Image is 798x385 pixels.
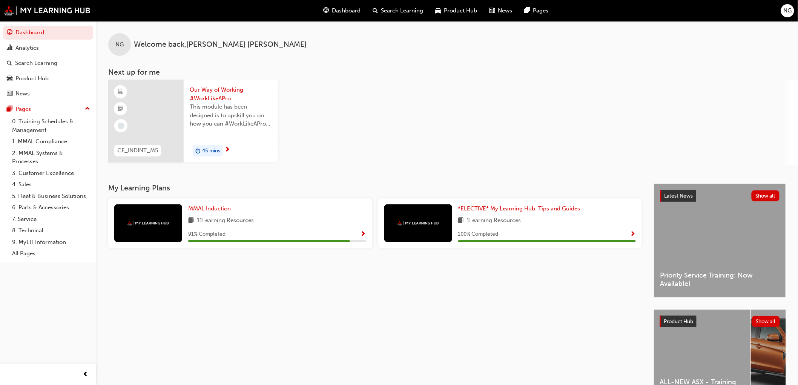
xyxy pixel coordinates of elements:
span: Pages [533,6,548,15]
span: Show Progress [361,231,366,238]
h3: My Learning Plans [108,184,642,192]
span: NG [115,40,124,49]
span: learningResourceType_ELEARNING-icon [118,87,123,97]
span: Product Hub [664,318,694,325]
button: DashboardAnalyticsSearch LearningProduct HubNews [3,24,93,102]
span: Dashboard [332,6,361,15]
div: Search Learning [15,59,57,67]
span: Search Learning [381,6,423,15]
a: 6. Parts & Accessories [9,202,93,213]
a: Analytics [3,41,93,55]
button: Show all [752,316,780,327]
a: 9. MyLH Information [9,236,93,248]
a: MMAL Induction [188,204,234,213]
button: NG [781,4,794,17]
a: car-iconProduct Hub [429,3,483,18]
a: 8. Technical [9,225,93,236]
a: *ELECTIVE* My Learning Hub: Tips and Guides [458,204,583,213]
span: duration-icon [195,146,201,156]
h3: Next up for me [96,68,798,77]
a: Product HubShow all [660,316,780,328]
a: news-iconNews [483,3,518,18]
span: Priority Service Training: Now Available! [660,271,780,288]
a: All Pages [9,248,93,259]
a: CF_INDINT_M5Our Way of Working - #WorkLikeAProThis module has been designed is to upskill you on ... [108,80,278,163]
a: 3. Customer Excellence [9,167,93,179]
button: Pages [3,102,93,116]
a: Search Learning [3,56,93,70]
button: Show Progress [361,230,366,239]
a: Latest NewsShow allPriority Service Training: Now Available! [654,184,786,298]
span: car-icon [7,75,12,82]
a: 0. Training Schedules & Management [9,116,93,136]
span: 45 mins [202,147,220,155]
span: NG [784,6,792,15]
img: mmal [4,6,91,15]
img: mmal [397,221,439,226]
span: News [498,6,512,15]
span: 91 % Completed [188,230,226,239]
span: Product Hub [444,6,477,15]
span: car-icon [435,6,441,15]
span: pages-icon [524,6,530,15]
a: 1. MMAL Compliance [9,136,93,147]
span: search-icon [7,60,12,67]
span: Our Way of Working - #WorkLikeAPro [190,86,272,103]
span: news-icon [7,90,12,97]
span: This module has been designed is to upskill you on how you can #WorkLikeAPro at Mitsubishi Motors... [190,103,272,128]
span: search-icon [373,6,378,15]
span: MMAL Induction [188,205,231,212]
span: CF_INDINT_M5 [117,146,158,155]
a: 4. Sales [9,179,93,190]
span: chart-icon [7,45,12,52]
span: learningRecordVerb_NONE-icon [118,123,124,129]
span: guage-icon [7,29,12,36]
div: Analytics [15,44,39,52]
span: Latest News [664,193,693,199]
span: 100 % Completed [458,230,499,239]
span: up-icon [85,104,90,114]
a: News [3,87,93,101]
span: 11 Learning Resources [197,216,254,225]
span: pages-icon [7,106,12,113]
span: book-icon [188,216,194,225]
span: guage-icon [323,6,329,15]
div: News [15,89,30,98]
a: pages-iconPages [518,3,554,18]
img: mmal [127,221,169,226]
a: 7. Service [9,213,93,225]
span: 1 Learning Resources [467,216,521,225]
div: Product Hub [15,74,49,83]
span: next-icon [224,147,230,153]
button: Show Progress [630,230,636,239]
span: news-icon [489,6,495,15]
span: prev-icon [83,370,89,379]
span: Show Progress [630,231,636,238]
a: 5. Fleet & Business Solutions [9,190,93,202]
button: Show all [752,190,780,201]
span: *ELECTIVE* My Learning Hub: Tips and Guides [458,205,580,212]
a: search-iconSearch Learning [367,3,429,18]
span: booktick-icon [118,104,123,114]
span: Welcome back , [PERSON_NAME] [PERSON_NAME] [134,40,307,49]
a: guage-iconDashboard [317,3,367,18]
a: Dashboard [3,26,93,40]
span: book-icon [458,216,464,225]
div: Pages [15,105,31,114]
a: 2. MMAL Systems & Processes [9,147,93,167]
a: Product Hub [3,72,93,86]
a: Latest NewsShow all [660,190,780,202]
